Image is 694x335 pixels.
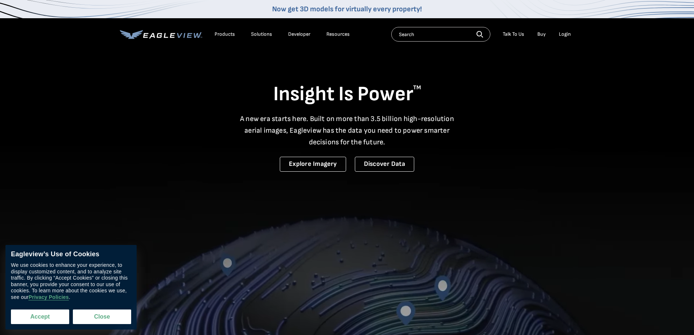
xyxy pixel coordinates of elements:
a: Privacy Policies [28,294,68,300]
input: Search [391,27,490,42]
a: Developer [288,31,310,38]
div: Login [559,31,571,38]
sup: TM [413,84,421,91]
div: Eagleview’s Use of Cookies [11,250,131,258]
div: Products [215,31,235,38]
div: Solutions [251,31,272,38]
a: Now get 3D models for virtually every property! [272,5,422,13]
a: Explore Imagery [280,157,346,172]
p: A new era starts here. Built on more than 3.5 billion high-resolution aerial images, Eagleview ha... [236,113,459,148]
div: Resources [326,31,350,38]
h1: Insight Is Power [120,82,575,107]
a: Buy [537,31,546,38]
a: Discover Data [355,157,414,172]
div: Talk To Us [503,31,524,38]
button: Accept [11,309,69,324]
button: Close [73,309,131,324]
div: We use cookies to enhance your experience, to display customized content, and to analyze site tra... [11,262,131,300]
